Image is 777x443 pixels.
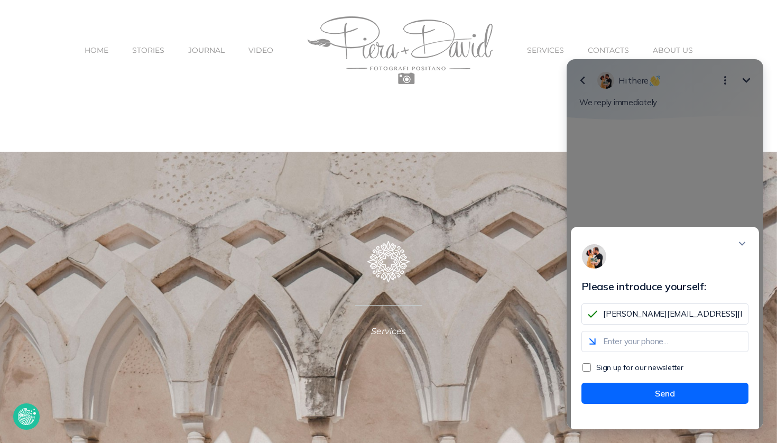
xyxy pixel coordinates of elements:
[527,28,564,72] a: SERVICES
[553,48,777,443] iframe: Tidio Chat
[653,47,693,54] span: ABOUT US
[588,28,629,72] a: CONTACTS
[248,28,273,72] a: VIDEO
[653,28,693,72] a: ABOUT US
[85,28,108,72] a: HOME
[85,47,108,54] span: HOME
[308,16,493,84] img: Piera Plus David Photography Positano Logo
[371,326,406,336] em: Services
[527,47,564,54] span: SERVICES
[132,28,164,72] a: STORIES
[248,47,273,54] span: VIDEO
[588,47,629,54] span: CONTACTS
[13,403,40,430] button: Revoke Icon
[188,47,225,54] span: JOURNAL
[188,28,225,72] a: JOURNAL
[132,47,164,54] span: STORIES
[367,241,410,282] img: ghiri_bianco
